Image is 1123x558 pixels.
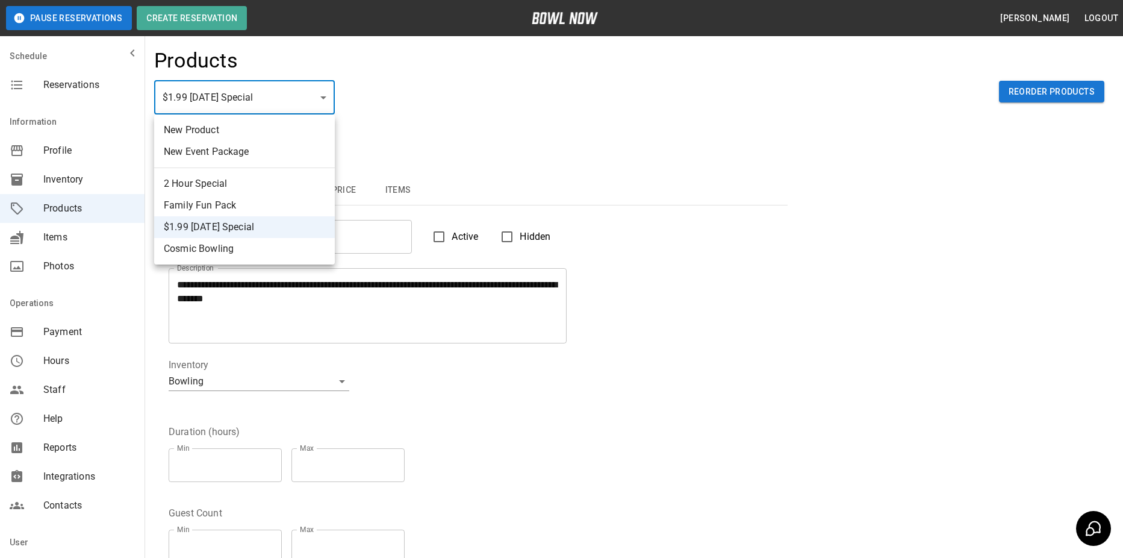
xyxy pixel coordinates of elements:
[154,141,335,163] li: New Event Package
[154,173,335,195] li: 2 Hour Special
[154,238,335,260] li: Cosmic Bowling
[154,195,335,216] li: Family Fun Pack
[154,119,335,141] li: New Product
[154,216,335,238] li: $1.99 [DATE] Special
